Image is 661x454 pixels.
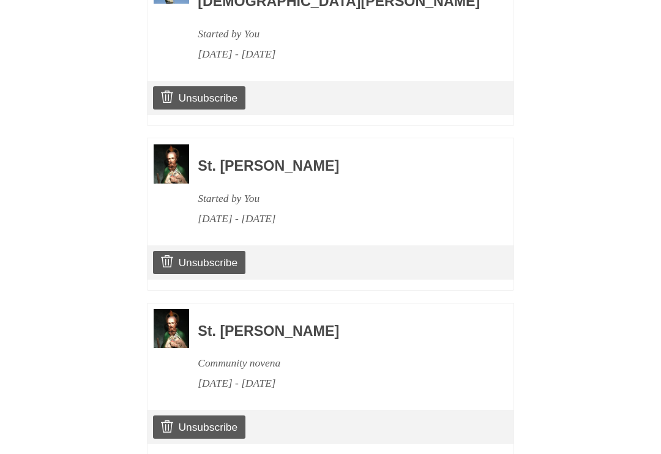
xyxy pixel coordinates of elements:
[154,144,189,183] img: Novena image
[198,44,480,64] div: [DATE] - [DATE]
[198,324,480,340] h3: St. [PERSON_NAME]
[153,251,245,274] a: Unsubscribe
[154,309,189,348] img: Novena image
[198,24,480,44] div: Started by You
[198,373,480,393] div: [DATE] - [DATE]
[153,86,245,110] a: Unsubscribe
[198,158,480,174] h3: St. [PERSON_NAME]
[198,209,480,229] div: [DATE] - [DATE]
[153,415,245,439] a: Unsubscribe
[198,188,480,209] div: Started by You
[198,353,480,373] div: Community novena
